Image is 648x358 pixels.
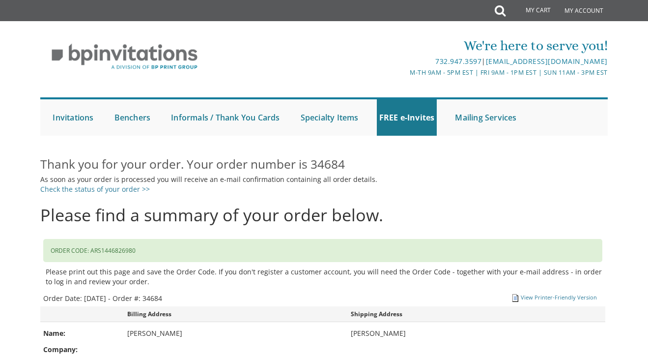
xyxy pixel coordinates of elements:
img: View Printer-Friendly Version [511,294,519,302]
a: Check the status of your order >> [40,184,150,194]
h4: Please find a summary of your order below. [40,206,607,224]
div: [PERSON_NAME] [127,328,351,339]
b: Name: [43,328,65,338]
a: 732.947.3597 [435,57,481,66]
a: Informals / Thank You Cards [169,99,282,136]
div: ORDER CODE: ARS1446826980 [43,239,602,262]
a: View Printer-Friendly Version [521,294,597,301]
p: Please print out this page and save the Order Code. If you don't register a customer account, you... [46,267,602,287]
img: BP Invitation Loft [40,36,209,77]
div: M-Th 9am - 5pm EST | Fri 9am - 1pm EST | Sun 11am - 3pm EST [230,67,607,78]
a: Specialty Items [298,99,361,136]
div: | [230,56,607,67]
div: We're here to serve you! [230,36,607,56]
a: FREE e-Invites [377,99,437,136]
iframe: chat widget [587,297,648,343]
a: [EMAIL_ADDRESS][DOMAIN_NAME] [486,57,608,66]
div: Shipping Address [351,309,574,319]
div: As soon as your order is processed you will receive an e-mail confirmation containing all order d... [40,175,607,194]
a: Invitations [50,99,96,136]
h2: Thank you for your order. Your order number is 34684 [40,158,607,172]
a: Benchers [112,99,153,136]
div: Order Date: [DATE] - Order #: 34684 [43,294,323,303]
a: My Cart [505,1,558,21]
a: Mailing Services [452,99,519,136]
div: [PERSON_NAME] [351,328,574,339]
b: Company: [43,345,78,354]
div: Billing Address [127,309,351,319]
